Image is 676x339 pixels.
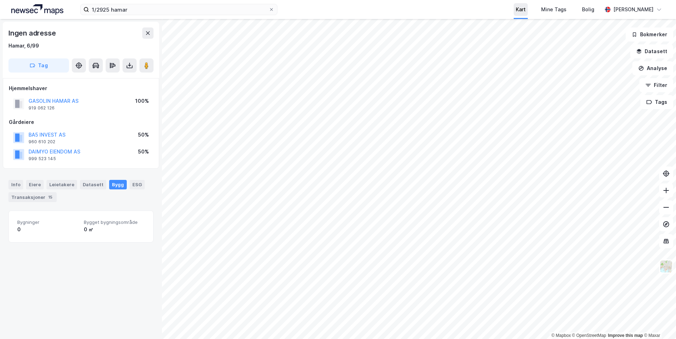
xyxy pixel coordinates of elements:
div: Info [8,180,23,189]
div: Kontrollprogram for chat [641,305,676,339]
div: Eiere [26,180,44,189]
div: 0 [17,225,78,234]
a: Mapbox [551,333,571,338]
button: Tag [8,58,69,73]
div: 999 523 145 [29,156,56,162]
div: 919 062 126 [29,105,55,111]
button: Tags [640,95,673,109]
span: Bygget bygningsområde [84,219,145,225]
div: 100% [135,97,149,105]
a: OpenStreetMap [572,333,606,338]
div: Bolig [582,5,594,14]
img: Z [659,260,673,273]
div: 50% [138,147,149,156]
div: 50% [138,131,149,139]
div: 0 ㎡ [84,225,145,234]
img: logo.a4113a55bc3d86da70a041830d287a7e.svg [11,4,63,15]
div: Bygg [109,180,127,189]
iframe: Chat Widget [641,305,676,339]
div: [PERSON_NAME] [613,5,653,14]
div: Transaksjoner [8,192,57,202]
div: 960 610 202 [29,139,55,145]
div: Hjemmelshaver [9,84,153,93]
span: Bygninger [17,219,78,225]
div: 15 [47,194,54,201]
a: Improve this map [608,333,643,338]
div: Kart [516,5,526,14]
div: Gårdeiere [9,118,153,126]
div: ESG [130,180,145,189]
button: Datasett [630,44,673,58]
div: Leietakere [46,180,77,189]
div: Datasett [80,180,106,189]
div: Mine Tags [541,5,567,14]
div: Ingen adresse [8,27,57,39]
input: Søk på adresse, matrikkel, gårdeiere, leietakere eller personer [89,4,269,15]
button: Filter [639,78,673,92]
div: Hamar, 6/99 [8,42,39,50]
button: Analyse [632,61,673,75]
button: Bokmerker [626,27,673,42]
